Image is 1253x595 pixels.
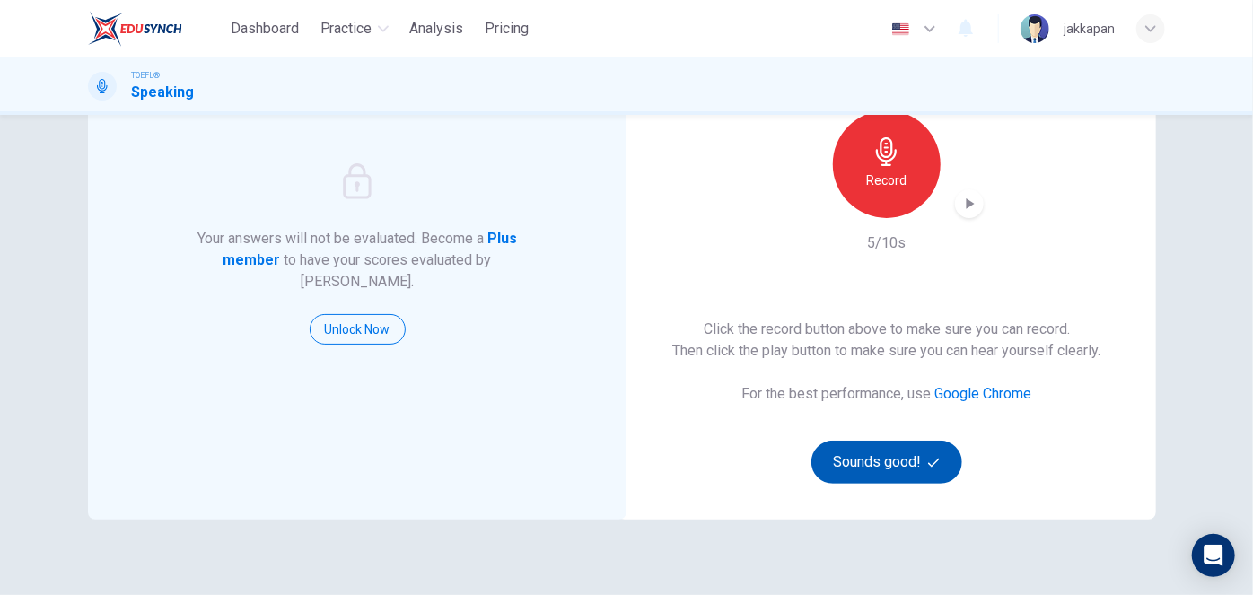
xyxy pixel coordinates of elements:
a: Google Chrome [935,385,1032,402]
span: Dashboard [231,18,299,39]
button: Unlock Now [310,314,406,345]
button: Dashboard [223,13,306,45]
img: Profile picture [1021,14,1049,43]
div: jakkapan [1064,18,1115,39]
button: Sounds good! [811,441,962,484]
span: Practice [320,18,372,39]
span: Pricing [486,18,530,39]
img: en [889,22,912,36]
img: EduSynch logo [88,11,182,47]
h1: Speaking [131,82,194,103]
button: Record [833,110,941,218]
a: EduSynch logo [88,11,223,47]
button: Pricing [478,13,537,45]
h6: For the best performance, use [742,383,1032,405]
span: TOEFL® [131,69,160,82]
button: Analysis [403,13,471,45]
button: Practice [313,13,396,45]
div: Open Intercom Messenger [1192,534,1235,577]
span: Analysis [410,18,464,39]
h6: Record [867,170,907,191]
h6: Click the record button above to make sure you can record. Then click the play button to make sur... [673,319,1101,362]
h6: Your answers will not be evaluated. Become a to have your scores evaluated by [PERSON_NAME]. [196,228,520,293]
h6: 5/10s [868,232,907,254]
